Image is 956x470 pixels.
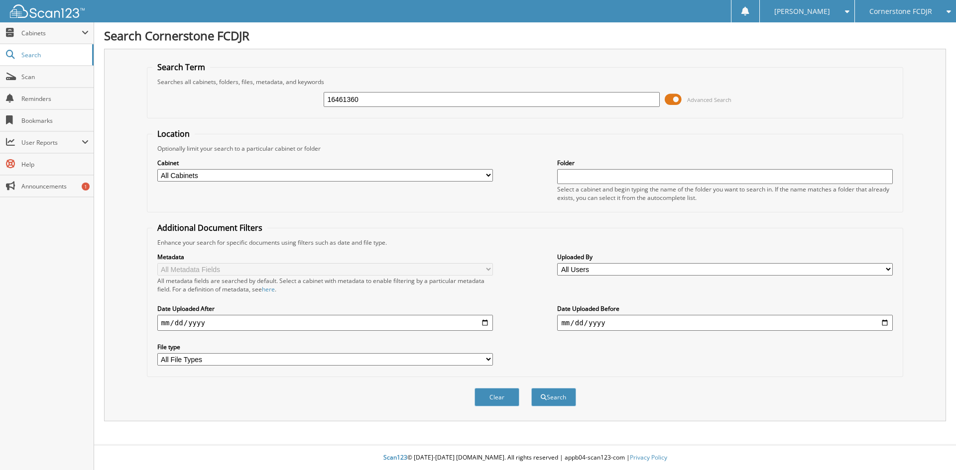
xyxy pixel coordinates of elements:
[557,185,893,202] div: Select a cabinet and begin typing the name of the folder you want to search in. If the name match...
[21,73,89,81] span: Scan
[104,27,946,44] h1: Search Cornerstone FCDJR
[21,29,82,37] span: Cabinets
[152,238,898,247] div: Enhance your search for specific documents using filters such as date and file type.
[869,8,932,14] span: Cornerstone FCDJR
[152,144,898,153] div: Optionally limit your search to a particular cabinet or folder
[630,453,667,462] a: Privacy Policy
[94,446,956,470] div: © [DATE]-[DATE] [DOMAIN_NAME]. All rights reserved | appb04-scan123-com |
[262,285,275,293] a: here
[21,51,87,59] span: Search
[82,183,90,190] div: 1
[10,4,85,18] img: scan123-logo-white.svg
[557,253,893,261] label: Uploaded By
[157,277,493,293] div: All metadata fields are searched by default. Select a cabinet with metadata to enable filtering b...
[475,388,519,406] button: Clear
[152,62,210,73] legend: Search Term
[557,304,893,313] label: Date Uploaded Before
[157,315,493,331] input: start
[152,128,195,139] legend: Location
[152,222,267,233] legend: Additional Document Filters
[21,116,89,125] span: Bookmarks
[557,315,893,331] input: end
[21,160,89,169] span: Help
[157,253,493,261] label: Metadata
[774,8,830,14] span: [PERSON_NAME]
[157,159,493,167] label: Cabinet
[557,159,893,167] label: Folder
[157,343,493,351] label: File type
[21,138,82,147] span: User Reports
[157,304,493,313] label: Date Uploaded After
[531,388,576,406] button: Search
[21,94,89,103] span: Reminders
[152,78,898,86] div: Searches all cabinets, folders, files, metadata, and keywords
[21,182,89,190] span: Announcements
[687,96,731,103] span: Advanced Search
[383,453,407,462] span: Scan123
